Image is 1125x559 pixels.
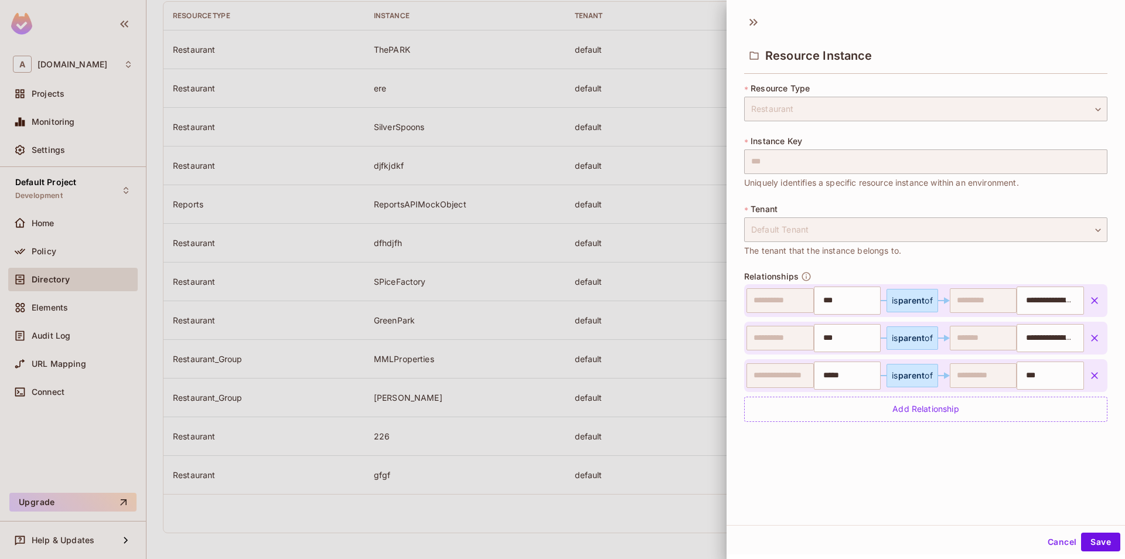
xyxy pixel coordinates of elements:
[751,137,802,146] span: Instance Key
[751,84,810,93] span: Resource Type
[892,296,933,305] div: is of
[1043,533,1081,551] button: Cancel
[898,295,925,305] span: parent
[744,176,1019,189] span: Uniquely identifies a specific resource instance within an environment.
[751,204,778,214] span: Tenant
[1081,533,1120,551] button: Save
[744,97,1107,121] div: Restaurant
[765,49,872,63] span: Resource Instance
[892,371,933,380] div: is of
[898,333,925,343] span: parent
[744,397,1107,422] div: Add Relationship
[898,370,925,380] span: parent
[744,217,1107,242] div: Default Tenant
[744,244,901,257] span: The tenant that the instance belongs to.
[892,333,933,343] div: is of
[744,272,799,281] span: Relationships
